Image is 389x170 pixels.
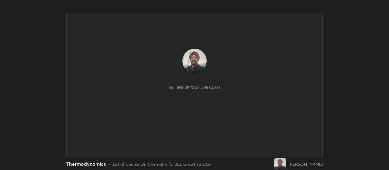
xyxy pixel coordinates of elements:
[113,161,212,167] div: L61 of Course On Chemistry for JEE Growth 2 2027
[274,158,286,170] img: 3c111d6fb97f478eac34a0bd0f6d3866.jpg
[182,49,207,73] img: 3c111d6fb97f478eac34a0bd0f6d3866.jpg
[108,161,110,167] div: •
[289,161,323,167] div: [PERSON_NAME]
[169,85,221,90] div: Setting up your live class
[66,160,106,168] div: Thermodynamics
